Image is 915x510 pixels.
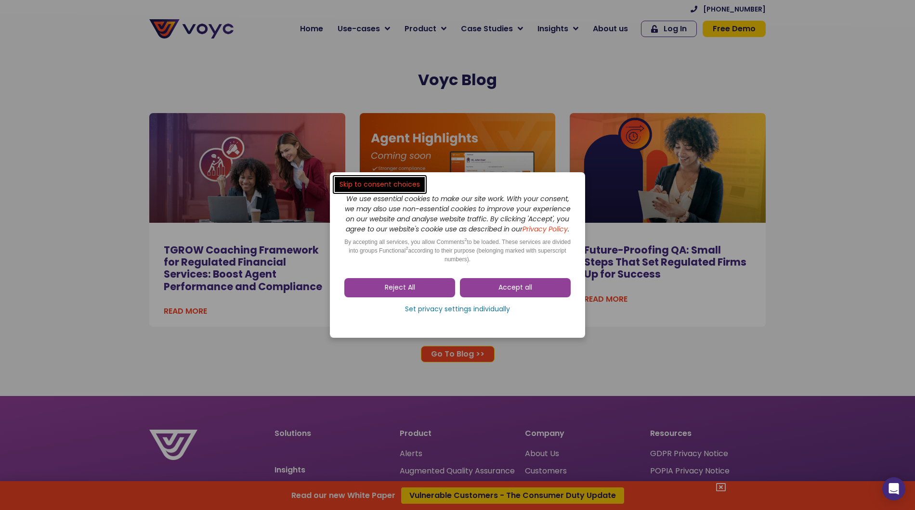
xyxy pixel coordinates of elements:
[405,305,510,314] span: Set privacy settings individually
[128,38,152,50] span: Phone
[460,278,571,297] a: Accept all
[198,200,244,210] a: Privacy Policy
[405,246,408,251] sup: 2
[335,177,425,192] a: Skip to consent choices
[344,239,571,263] span: By accepting all services, you allow Comments to be loaded. These services are divided into group...
[344,278,455,297] a: Reject All
[498,283,532,293] span: Accept all
[523,224,568,234] a: Privacy Policy
[344,302,571,317] a: Set privacy settings individually
[385,283,415,293] span: Reject All
[345,194,571,234] i: We use essential cookies to make our site work. With your consent, we may also use non-essential ...
[128,78,160,89] span: Job title
[465,237,467,242] sup: 2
